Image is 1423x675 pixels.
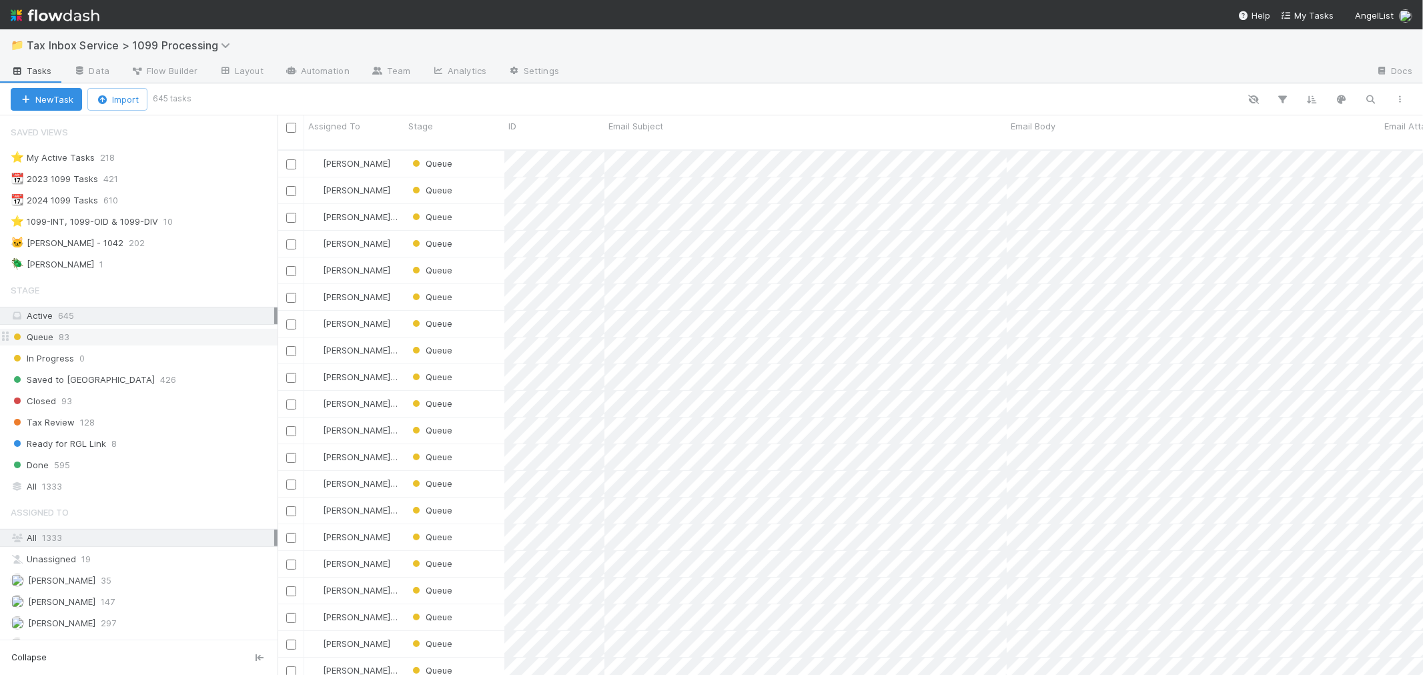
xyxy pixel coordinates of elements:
[11,393,56,410] span: Closed
[310,291,321,302] img: avatar_cbf6e7c1-1692-464b-bc1b-b8582b2cbdce.png
[101,594,115,610] span: 147
[129,235,158,251] span: 202
[310,504,398,517] div: [PERSON_NAME]-Gayob
[1355,10,1394,21] span: AngelList
[410,637,452,650] div: Queue
[310,450,398,464] div: [PERSON_NAME]-Gayob
[11,119,68,145] span: Saved Views
[286,293,296,303] input: Toggle Row Selected
[310,158,321,169] img: avatar_cbf6e7c1-1692-464b-bc1b-b8582b2cbdce.png
[410,370,452,384] div: Queue
[410,263,452,277] div: Queue
[274,61,360,83] a: Automation
[11,237,24,248] span: 🐱
[28,575,95,586] span: [PERSON_NAME]
[310,452,321,462] img: avatar_45aa71e2-cea6-4b00-9298-a0421aa61a2d.png
[323,478,422,489] span: [PERSON_NAME]-Gayob
[310,478,321,489] img: avatar_45aa71e2-cea6-4b00-9298-a0421aa61a2d.png
[410,584,452,597] div: Queue
[11,64,52,77] span: Tasks
[11,457,49,474] span: Done
[111,436,117,452] span: 8
[286,123,296,133] input: Toggle All Rows Selected
[310,370,398,384] div: [PERSON_NAME]-Gayob
[11,478,274,495] div: All
[208,61,274,83] a: Layout
[286,453,296,463] input: Toggle Row Selected
[310,477,398,490] div: [PERSON_NAME]-Gayob
[310,372,321,382] img: avatar_45aa71e2-cea6-4b00-9298-a0421aa61a2d.png
[11,258,24,269] span: 🪲
[410,397,452,410] div: Queue
[28,618,95,628] span: [PERSON_NAME]
[101,636,111,653] span: 24
[310,612,321,622] img: avatar_45aa71e2-cea6-4b00-9298-a0421aa61a2d.png
[323,211,422,222] span: [PERSON_NAME]-Gayob
[286,640,296,650] input: Toggle Row Selected
[58,310,74,321] span: 645
[410,290,452,303] div: Queue
[11,595,24,608] img: avatar_cfa6ccaa-c7d9-46b3-b608-2ec56ecf97ad.png
[11,171,98,187] div: 2023 1099 Tasks
[323,158,390,169] span: [PERSON_NAME]
[11,372,155,388] span: Saved to [GEOGRAPHIC_DATA]
[410,238,452,249] span: Queue
[286,346,296,356] input: Toggle Row Selected
[11,499,69,526] span: Assigned To
[131,64,197,77] span: Flow Builder
[497,61,570,83] a: Settings
[410,452,452,462] span: Queue
[323,291,390,302] span: [PERSON_NAME]
[410,638,452,649] span: Queue
[410,372,452,382] span: Queue
[87,88,147,111] button: Import
[42,478,62,495] span: 1333
[323,318,390,329] span: [PERSON_NAME]
[323,532,390,542] span: [PERSON_NAME]
[410,530,452,544] div: Queue
[286,560,296,570] input: Toggle Row Selected
[310,185,321,195] img: avatar_cbf6e7c1-1692-464b-bc1b-b8582b2cbdce.png
[410,318,452,329] span: Queue
[286,213,296,223] input: Toggle Row Selected
[286,159,296,169] input: Toggle Row Selected
[310,558,321,569] img: avatar_cbf6e7c1-1692-464b-bc1b-b8582b2cbdce.png
[323,558,390,569] span: [PERSON_NAME]
[11,149,95,166] div: My Active Tasks
[410,237,452,250] div: Queue
[410,183,452,197] div: Queue
[410,557,452,570] div: Queue
[286,186,296,196] input: Toggle Row Selected
[323,372,422,382] span: [PERSON_NAME]-Gayob
[410,344,452,357] div: Queue
[310,557,390,570] div: [PERSON_NAME]
[410,291,452,302] span: Queue
[421,61,497,83] a: Analytics
[286,400,296,410] input: Toggle Row Selected
[410,157,452,170] div: Queue
[310,532,321,542] img: avatar_cbf6e7c1-1692-464b-bc1b-b8582b2cbdce.png
[286,533,296,543] input: Toggle Row Selected
[308,119,360,133] span: Assigned To
[360,61,421,83] a: Team
[286,586,296,596] input: Toggle Row Selected
[410,477,452,490] div: Queue
[310,344,398,357] div: [PERSON_NAME]-Gayob
[11,530,274,546] div: All
[100,149,128,166] span: 218
[11,194,24,205] span: 📆
[410,211,452,222] span: Queue
[11,350,74,367] span: In Progress
[323,425,422,436] span: [PERSON_NAME]-Gayob
[11,39,24,51] span: 📁
[410,210,452,223] div: Queue
[27,39,237,52] span: Tax Inbox Service > 1099 Processing
[11,256,94,273] div: [PERSON_NAME]
[310,265,321,275] img: avatar_cbf6e7c1-1692-464b-bc1b-b8582b2cbdce.png
[81,551,91,568] span: 19
[11,151,24,163] span: ⭐
[101,572,111,589] span: 35
[410,585,452,596] span: Queue
[11,192,98,209] div: 2024 1099 Tasks
[286,426,296,436] input: Toggle Row Selected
